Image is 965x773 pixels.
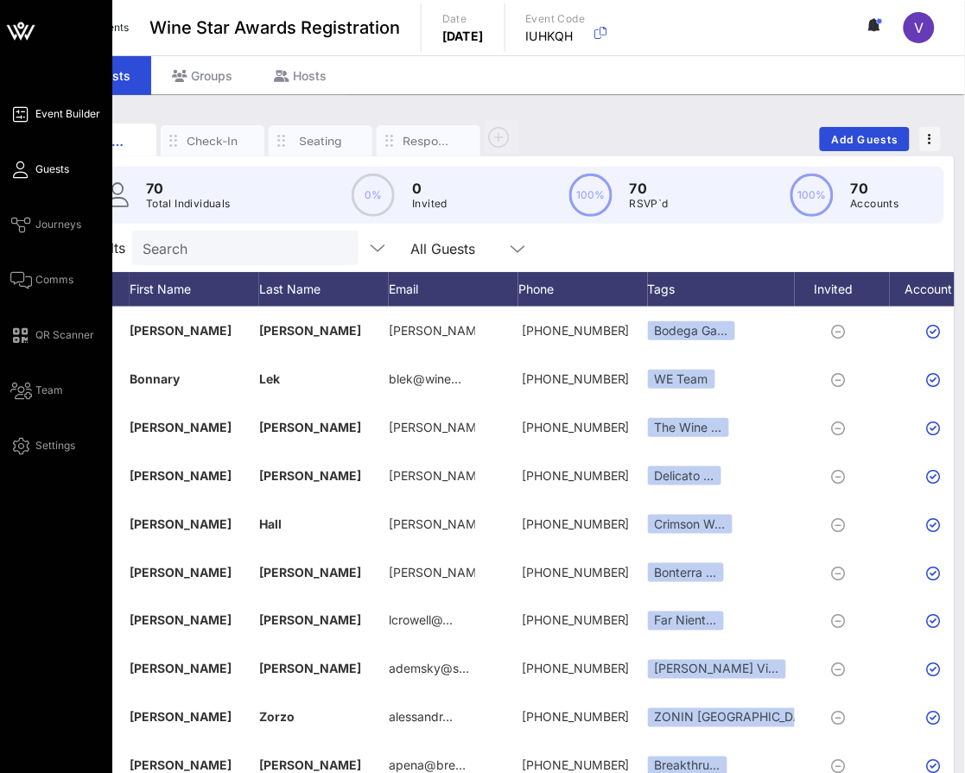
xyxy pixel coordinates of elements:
[389,500,475,548] p: [PERSON_NAME].[PERSON_NAME]@…
[820,127,910,151] button: Add Guests
[389,548,475,597] p: [PERSON_NAME]…
[442,10,484,28] p: Date
[10,159,69,180] a: Guests
[149,15,400,41] span: Wine Star Awards Registration
[10,380,63,401] a: Team
[526,10,586,28] p: Event Code
[526,28,586,45] p: IUHKQH
[389,307,475,355] p: [PERSON_NAME].mar…
[130,468,232,483] span: [PERSON_NAME]
[10,269,73,290] a: Comms
[259,323,361,338] span: [PERSON_NAME]
[259,420,361,434] span: [PERSON_NAME]
[522,613,630,628] span: +17077544511
[10,325,94,345] a: QR Scanner
[130,565,232,580] span: [PERSON_NAME]
[403,133,454,149] div: Responses
[851,178,899,199] p: 70
[146,195,231,212] p: Total Individuals
[442,28,484,45] p: [DATE]
[522,371,630,386] span: +12409979695
[10,214,81,235] a: Journeys
[851,195,899,212] p: Accounts
[831,133,899,146] span: Add Guests
[648,466,721,485] div: Delicato …
[412,178,448,199] p: 0
[389,694,453,742] p: alessandr…
[259,272,389,307] div: Last Name
[130,323,232,338] span: [PERSON_NAME]
[35,327,94,343] span: QR Scanner
[389,403,475,452] p: [PERSON_NAME].[PERSON_NAME]…
[522,323,630,338] span: +59892340472
[35,162,69,177] span: Guests
[10,104,100,124] a: Event Builder
[35,383,63,398] span: Team
[522,420,630,434] span: +14152721673
[130,613,232,628] span: [PERSON_NAME]
[130,758,232,773] span: [PERSON_NAME]
[259,613,361,628] span: [PERSON_NAME]
[389,597,453,645] p: lcrowell@…
[630,195,669,212] p: RSVP`d
[522,468,630,483] span: 707-721-2472
[522,662,630,676] span: +17079442877
[130,516,232,531] span: [PERSON_NAME]
[648,370,715,389] div: WE Team
[389,272,518,307] div: Email
[130,710,232,725] span: [PERSON_NAME]
[648,563,724,582] div: Bonterra …
[648,418,729,437] div: The Wine …
[295,133,346,149] div: Seating
[522,710,630,725] span: +393357273024
[648,611,724,630] div: Far Nient…
[253,56,347,95] div: Hosts
[915,19,924,36] span: V
[648,660,786,679] div: [PERSON_NAME] Vi…
[151,56,253,95] div: Groups
[259,758,361,773] span: [PERSON_NAME]
[259,710,295,725] span: Zorzo
[130,272,259,307] div: First Name
[648,515,733,534] div: Crimson W…
[259,565,361,580] span: [PERSON_NAME]
[522,565,630,580] span: +14158472575
[648,321,735,340] div: Bodega Ga…
[187,133,238,149] div: Check-In
[259,662,361,676] span: [PERSON_NAME]
[410,241,475,257] div: All Guests
[130,371,180,386] span: Bonnary
[259,516,282,531] span: Hall
[259,371,280,386] span: Lek
[522,516,630,531] span: +16102480138
[35,217,81,232] span: Journeys
[389,452,475,500] p: [PERSON_NAME].burn…
[412,195,448,212] p: Invited
[522,758,630,773] span: +17082755741
[904,12,935,43] div: V
[795,272,890,307] div: Invited
[259,468,361,483] span: [PERSON_NAME]
[400,231,538,265] div: All Guests
[630,178,669,199] p: 70
[146,178,231,199] p: 70
[518,272,648,307] div: Phone
[130,662,232,676] span: [PERSON_NAME]
[389,645,469,694] p: ademsky@s…
[35,106,100,122] span: Event Builder
[10,435,75,456] a: Settings
[130,420,232,434] span: [PERSON_NAME]
[35,272,73,288] span: Comms
[648,708,829,727] div: ZONIN [GEOGRAPHIC_DATA]
[648,272,795,307] div: Tags
[389,355,461,403] p: blek@wine…
[35,438,75,453] span: Settings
